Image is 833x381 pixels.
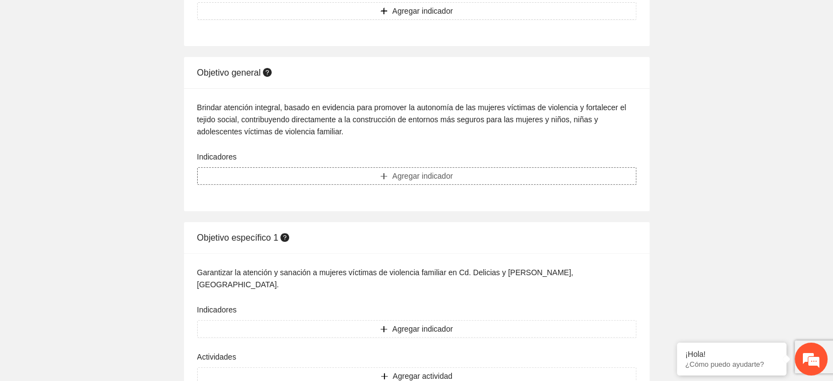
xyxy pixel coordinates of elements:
[380,7,388,16] span: plus
[197,101,636,138] div: Brindar atención integral, basado en evidencia para promover la autonomía de las mujeres víctimas...
[280,233,289,242] span: question-circle
[197,151,237,163] label: Indicadores
[380,172,388,181] span: plus
[685,350,778,359] div: ¡Hola!
[180,5,206,32] div: Minimizar ventana de chat en vivo
[263,68,272,77] span: question-circle
[197,351,237,363] label: Actividades
[57,56,184,70] div: Chatee con nosotros ahora
[197,320,636,338] button: plusAgregar indicador
[197,167,636,185] button: plusAgregar indicador
[5,260,209,298] textarea: Escriba su mensaje y pulse “Intro”
[197,304,237,316] label: Indicadores
[197,2,636,20] button: plusAgregar indicador
[197,266,636,291] div: Garantizar la atención y sanación a mujeres víctimas de violencia familiar en Cd. Delicias y [PER...
[197,233,292,242] span: Objetivo específico 1
[197,68,274,77] span: Objetivo general
[392,170,453,182] span: Agregar indicador
[392,323,453,335] span: Agregar indicador
[685,360,778,368] p: ¿Cómo puedo ayudarte?
[380,325,388,334] span: plus
[381,372,388,381] span: plus
[392,5,453,17] span: Agregar indicador
[64,127,151,237] span: Estamos en línea.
